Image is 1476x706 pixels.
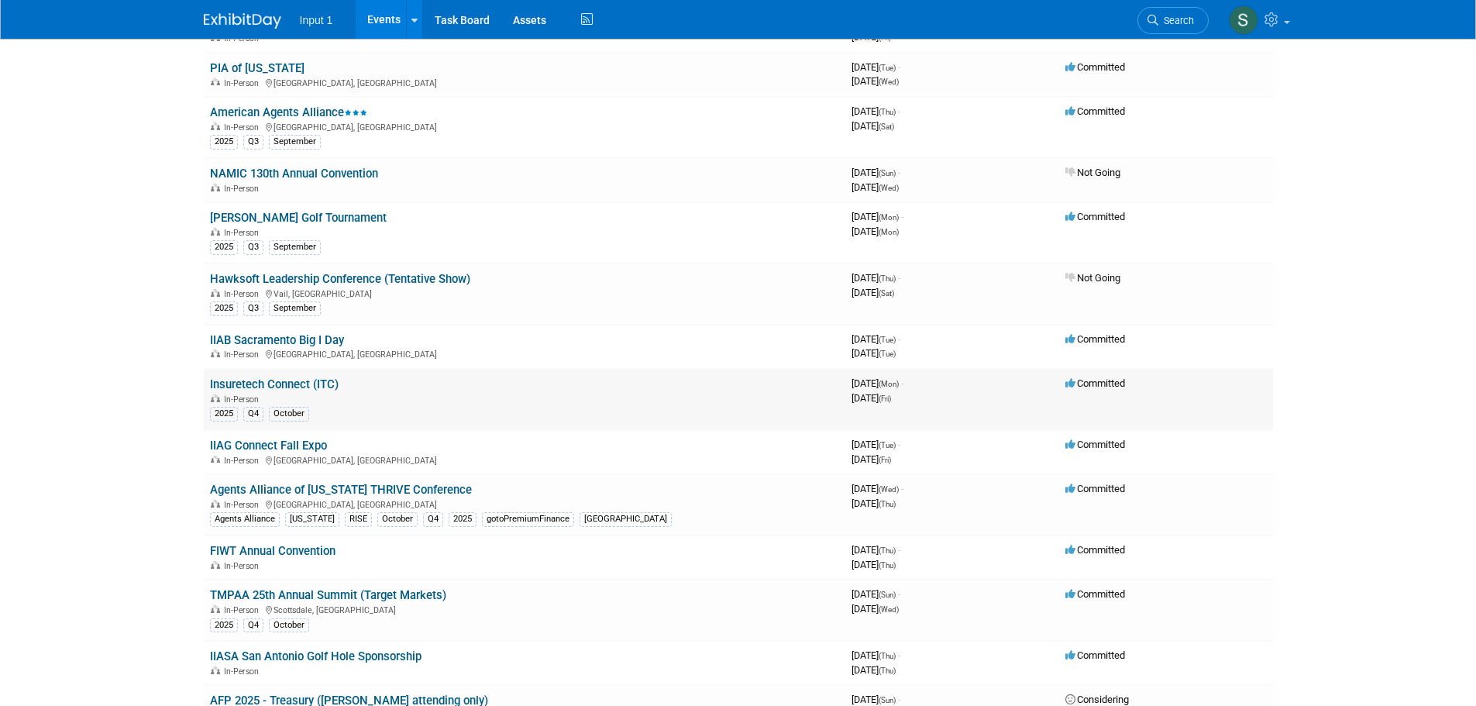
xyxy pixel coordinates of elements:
[901,483,903,494] span: -
[224,350,263,360] span: In-Person
[210,167,378,181] a: NAMIC 130th Annual Convention
[224,605,263,615] span: In-Person
[224,122,263,133] span: In-Person
[879,561,896,570] span: (Thu)
[852,649,900,661] span: [DATE]
[1065,544,1125,556] span: Committed
[901,211,903,222] span: -
[204,13,281,29] img: ExhibitDay
[879,500,896,508] span: (Thu)
[1065,272,1120,284] span: Not Going
[879,169,896,177] span: (Sun)
[1065,483,1125,494] span: Committed
[879,394,891,403] span: (Fri)
[269,407,309,421] div: October
[243,135,263,149] div: Q3
[210,439,327,453] a: IIAG Connect Fall Expo
[269,301,321,315] div: September
[210,272,470,286] a: Hawksoft Leadership Conference (Tentative Show)
[224,666,263,677] span: In-Person
[852,347,896,359] span: [DATE]
[210,603,839,615] div: Scottsdale, [GEOGRAPHIC_DATA]
[269,135,321,149] div: September
[210,483,472,497] a: Agents Alliance of [US_STATE] THRIVE Conference
[482,512,574,526] div: gotoPremiumFinance
[1137,7,1209,34] a: Search
[879,652,896,660] span: (Thu)
[879,591,896,599] span: (Sun)
[898,649,900,661] span: -
[1065,167,1120,178] span: Not Going
[224,561,263,571] span: In-Person
[210,61,304,75] a: PIA of [US_STATE]
[423,512,443,526] div: Q4
[898,694,900,705] span: -
[898,272,900,284] span: -
[852,664,896,676] span: [DATE]
[852,333,900,345] span: [DATE]
[269,618,309,632] div: October
[224,289,263,299] span: In-Person
[879,274,896,283] span: (Thu)
[211,666,220,674] img: In-Person Event
[243,240,263,254] div: Q3
[345,512,372,526] div: RISE
[210,649,421,663] a: IIASA San Antonio Golf Hole Sponsorship
[879,184,899,192] span: (Wed)
[1065,211,1125,222] span: Committed
[879,380,899,388] span: (Mon)
[210,453,839,466] div: [GEOGRAPHIC_DATA], [GEOGRAPHIC_DATA]
[898,61,900,73] span: -
[210,347,839,360] div: [GEOGRAPHIC_DATA], [GEOGRAPHIC_DATA]
[211,394,220,402] img: In-Person Event
[852,483,903,494] span: [DATE]
[243,618,263,632] div: Q4
[898,333,900,345] span: -
[211,122,220,130] img: In-Person Event
[879,441,896,449] span: (Tue)
[1065,649,1125,661] span: Committed
[211,350,220,357] img: In-Person Event
[210,135,238,149] div: 2025
[224,78,263,88] span: In-Person
[210,377,339,391] a: Insuretech Connect (ITC)
[210,120,839,133] div: [GEOGRAPHIC_DATA], [GEOGRAPHIC_DATA]
[879,350,896,358] span: (Tue)
[210,211,387,225] a: [PERSON_NAME] Golf Tournament
[224,228,263,238] span: In-Person
[852,588,900,600] span: [DATE]
[852,377,903,389] span: [DATE]
[210,333,344,347] a: IIAB Sacramento Big I Day
[210,76,839,88] div: [GEOGRAPHIC_DATA], [GEOGRAPHIC_DATA]
[852,439,900,450] span: [DATE]
[852,226,899,237] span: [DATE]
[879,546,896,555] span: (Thu)
[879,64,896,72] span: (Tue)
[879,289,894,298] span: (Sat)
[852,105,900,117] span: [DATE]
[211,456,220,463] img: In-Person Event
[1065,439,1125,450] span: Committed
[898,588,900,600] span: -
[224,500,263,510] span: In-Person
[852,272,900,284] span: [DATE]
[879,122,894,131] span: (Sat)
[852,453,891,465] span: [DATE]
[898,167,900,178] span: -
[852,75,899,87] span: [DATE]
[211,289,220,297] img: In-Person Event
[898,544,900,556] span: -
[211,605,220,613] img: In-Person Event
[300,14,333,26] span: Input 1
[243,407,263,421] div: Q4
[1065,333,1125,345] span: Committed
[852,694,900,705] span: [DATE]
[211,78,220,86] img: In-Person Event
[901,377,903,389] span: -
[210,287,839,299] div: Vail, [GEOGRAPHIC_DATA]
[449,512,477,526] div: 2025
[879,696,896,704] span: (Sun)
[580,512,672,526] div: [GEOGRAPHIC_DATA]
[852,211,903,222] span: [DATE]
[852,603,899,615] span: [DATE]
